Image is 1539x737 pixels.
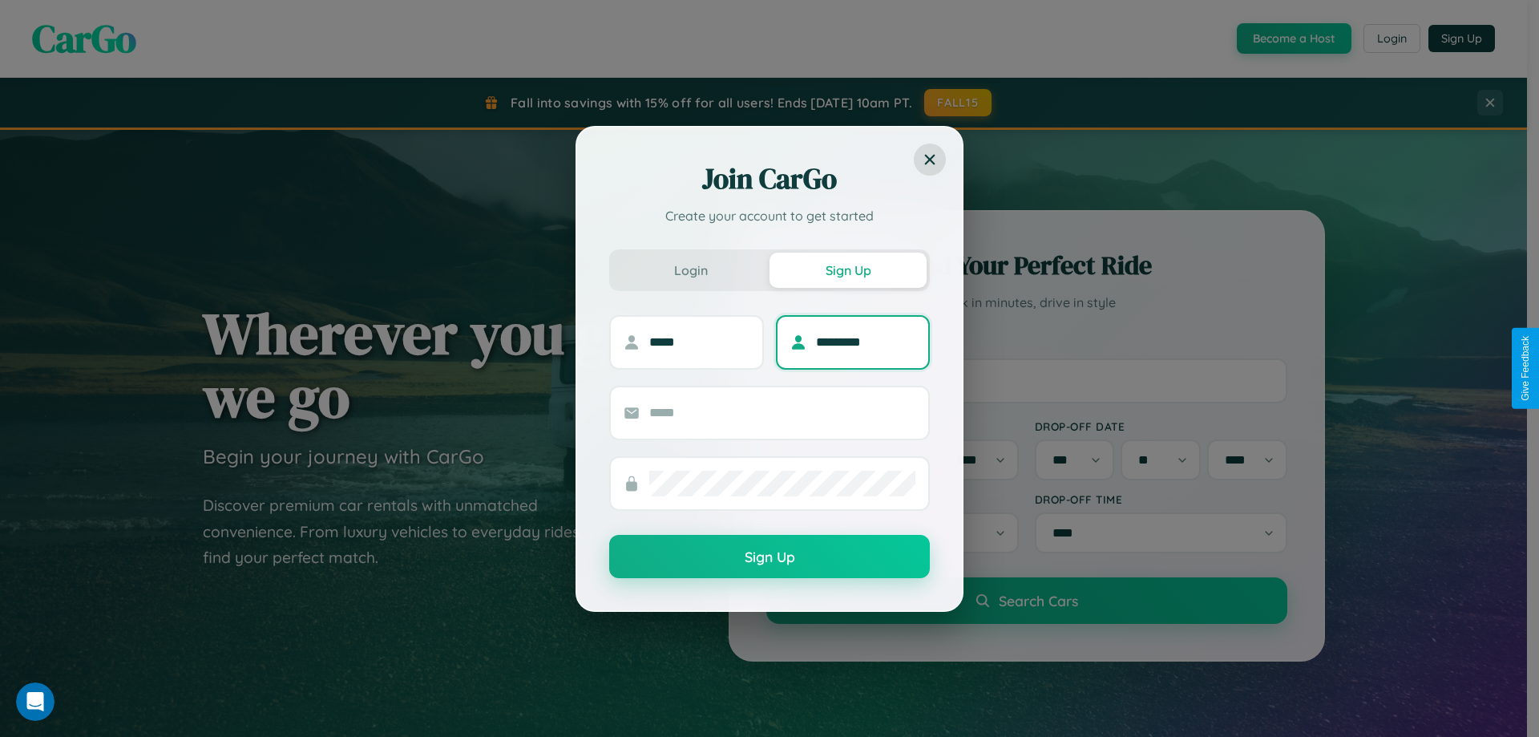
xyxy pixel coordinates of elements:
p: Create your account to get started [609,206,930,225]
button: Sign Up [609,535,930,578]
button: Login [612,253,769,288]
div: Give Feedback [1520,336,1531,401]
button: Sign Up [769,253,927,288]
h2: Join CarGo [609,160,930,198]
iframe: Intercom live chat [16,682,55,721]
